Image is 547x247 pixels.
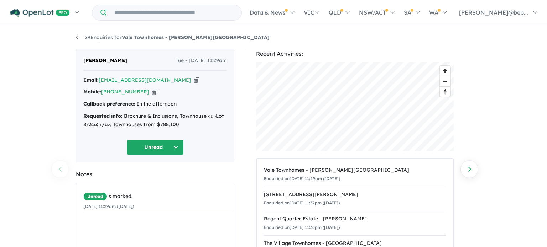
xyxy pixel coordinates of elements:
[440,87,450,97] span: Reset bearing to north
[264,225,340,230] small: Enquiried on [DATE] 11:36pm ([DATE])
[83,112,227,129] div: Brochure & Inclusions, Townhouse <u>Lot 8/316: </u>, Townhouses from $788,100
[127,140,184,155] button: Unread
[83,192,107,201] span: Unread
[99,77,191,83] a: [EMAIL_ADDRESS][DOMAIN_NAME]
[194,76,199,84] button: Copy
[83,204,134,209] small: [DATE] 11:29am ([DATE])
[76,170,234,179] div: Notes:
[83,192,232,201] div: is marked.
[440,76,450,86] span: Zoom out
[176,57,227,65] span: Tue - [DATE] 11:29am
[83,101,135,107] strong: Callback preference:
[256,49,454,59] div: Recent Activities:
[264,200,340,205] small: Enquiried on [DATE] 11:37pm ([DATE])
[83,57,127,65] span: [PERSON_NAME]
[264,187,446,211] a: [STREET_ADDRESS][PERSON_NAME]Enquiried on[DATE] 11:37pm ([DATE])
[83,113,123,119] strong: Requested info:
[440,76,450,86] button: Zoom out
[83,88,101,95] strong: Mobile:
[264,215,446,223] div: Regent Quarter Estate - [PERSON_NAME]
[440,66,450,76] button: Zoom in
[10,9,70,17] img: Openlot PRO Logo White
[76,34,270,41] a: 29Enquiries forVale Townhomes - [PERSON_NAME][GEOGRAPHIC_DATA]
[440,86,450,97] button: Reset bearing to north
[76,33,471,42] nav: breadcrumb
[264,162,446,187] a: Vale Townhomes - [PERSON_NAME][GEOGRAPHIC_DATA]Enquiried on[DATE] 11:29am ([DATE])
[264,190,446,199] div: [STREET_ADDRESS][PERSON_NAME]
[122,34,270,41] strong: Vale Townhomes - [PERSON_NAME][GEOGRAPHIC_DATA]
[264,176,340,181] small: Enquiried on [DATE] 11:29am ([DATE])
[264,211,446,236] a: Regent Quarter Estate - [PERSON_NAME]Enquiried on[DATE] 11:36pm ([DATE])
[108,5,240,20] input: Try estate name, suburb, builder or developer
[101,88,149,95] a: [PHONE_NUMBER]
[152,88,157,96] button: Copy
[83,77,99,83] strong: Email:
[264,166,446,174] div: Vale Townhomes - [PERSON_NAME][GEOGRAPHIC_DATA]
[83,100,227,108] div: In the afternoon
[256,62,454,151] canvas: Map
[459,9,528,16] span: [PERSON_NAME]@bep...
